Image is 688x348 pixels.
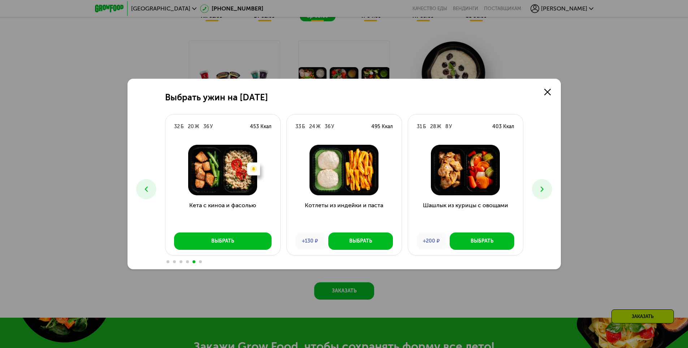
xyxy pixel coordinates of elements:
[302,123,305,130] div: Б
[203,123,209,130] div: 36
[211,238,234,245] div: Выбрать
[181,123,183,130] div: Б
[437,123,441,130] div: Ж
[371,123,393,130] div: 495 Ккал
[408,201,523,227] h3: Шашлык из курицы с овощами
[331,123,334,130] div: У
[450,232,514,250] button: Выбрать
[471,238,493,245] div: Выбрать
[174,123,180,130] div: 32
[414,145,517,195] img: Шашлык из курицы с овощами
[325,123,330,130] div: 36
[293,145,396,195] img: Котлеты из индейки и паста
[295,123,301,130] div: 33
[174,232,272,250] button: Выбрать
[328,232,393,250] button: Выбрать
[449,123,452,130] div: У
[188,123,194,130] div: 20
[417,123,422,130] div: 31
[165,201,280,227] h3: Кета с киноа и фасолью
[165,92,268,103] h2: Выбрать ужин на [DATE]
[430,123,436,130] div: 28
[171,145,274,195] img: Кета с киноа и фасолью
[250,123,272,130] div: 453 Ккал
[316,123,320,130] div: Ж
[210,123,213,130] div: У
[295,232,325,250] div: +130 ₽
[417,232,446,250] div: +200 ₽
[287,201,402,227] h3: Котлеты из индейки и паста
[349,238,372,245] div: Выбрать
[423,123,426,130] div: Б
[309,123,315,130] div: 24
[492,123,514,130] div: 403 Ккал
[195,123,199,130] div: Ж
[445,123,448,130] div: 8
